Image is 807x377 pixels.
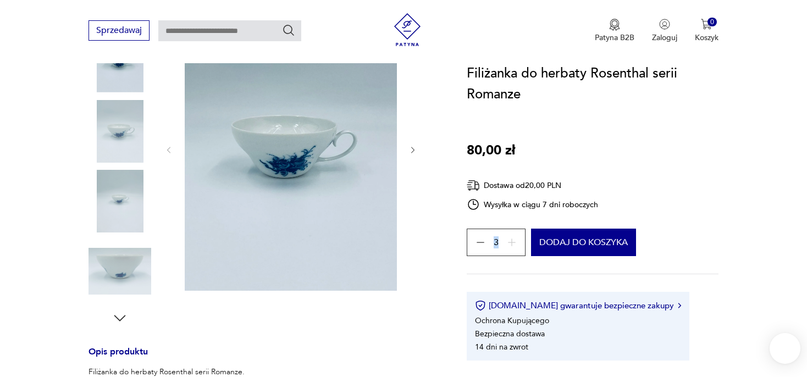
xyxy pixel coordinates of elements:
[701,19,712,30] img: Ikona koszyka
[652,32,677,43] p: Zaloguj
[595,32,634,43] p: Patyna B2B
[89,20,150,41] button: Sprzedawaj
[475,315,549,326] li: Ochrona Kupującego
[89,348,440,367] h3: Opis produktu
[695,32,718,43] p: Koszyk
[467,179,480,192] img: Ikona dostawy
[475,329,545,339] li: Bezpieczna dostawa
[89,100,151,163] img: Zdjęcie produktu Filiżanka do herbaty Rosenthal serii Romanze
[475,342,528,352] li: 14 dni na zwrot
[494,239,499,246] span: 3
[467,198,599,211] div: Wysyłka w ciągu 7 dni roboczych
[467,179,599,192] div: Dostawa od 20,00 PLN
[678,303,681,308] img: Ikona strzałki w prawo
[467,140,515,161] p: 80,00 zł
[185,8,397,291] img: Zdjęcie produktu Filiżanka do herbaty Rosenthal serii Romanze
[467,63,718,105] h1: Filiżanka do herbaty Rosenthal serii Romanze
[391,13,424,46] img: Patyna - sklep z meblami i dekoracjami vintage
[89,27,150,35] a: Sprzedawaj
[595,19,634,43] button: Patyna B2B
[695,19,718,43] button: 0Koszyk
[770,333,800,364] iframe: Smartsupp widget button
[89,170,151,232] img: Zdjęcie produktu Filiżanka do herbaty Rosenthal serii Romanze
[707,18,717,27] div: 0
[89,240,151,303] img: Zdjęcie produktu Filiżanka do herbaty Rosenthal serii Romanze
[609,19,620,31] img: Ikona medalu
[659,19,670,30] img: Ikonka użytkownika
[475,300,486,311] img: Ikona certyfikatu
[531,229,636,256] button: Dodaj do koszyka
[595,19,634,43] a: Ikona medaluPatyna B2B
[475,300,681,311] button: [DOMAIN_NAME] gwarantuje bezpieczne zakupy
[282,24,295,37] button: Szukaj
[652,19,677,43] button: Zaloguj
